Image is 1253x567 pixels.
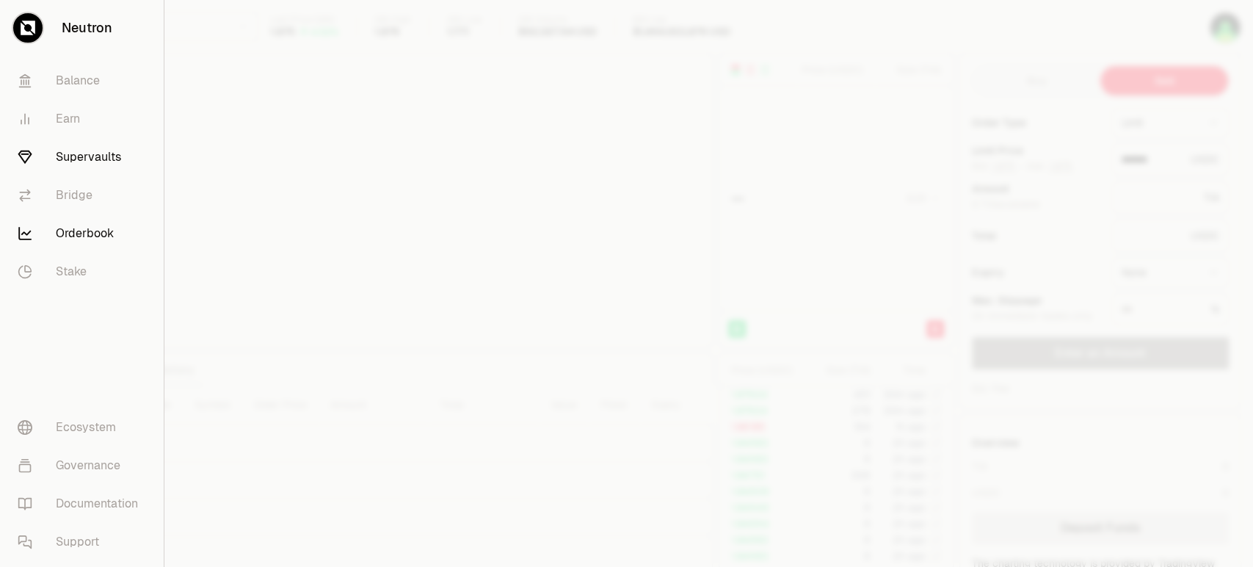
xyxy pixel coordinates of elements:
[6,176,158,214] a: Bridge
[6,253,158,291] a: Stake
[6,523,158,561] a: Support
[6,214,158,253] a: Orderbook
[6,447,158,485] a: Governance
[6,100,158,138] a: Earn
[6,138,158,176] a: Supervaults
[6,408,158,447] a: Ecosystem
[6,485,158,523] a: Documentation
[6,62,158,100] a: Balance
